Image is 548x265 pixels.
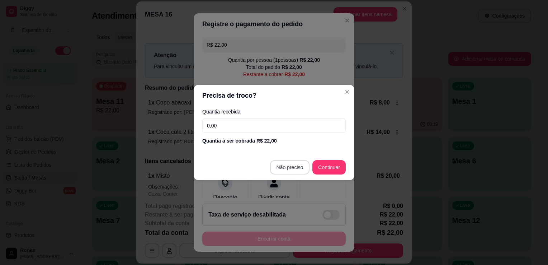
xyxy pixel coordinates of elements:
[312,160,346,175] button: Continuar
[202,109,346,114] label: Quantia recebida
[341,86,353,98] button: Close
[194,85,354,106] header: Precisa de troco?
[202,137,346,144] div: Quantia à ser cobrada R$ 22,00
[270,160,310,175] button: Não preciso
